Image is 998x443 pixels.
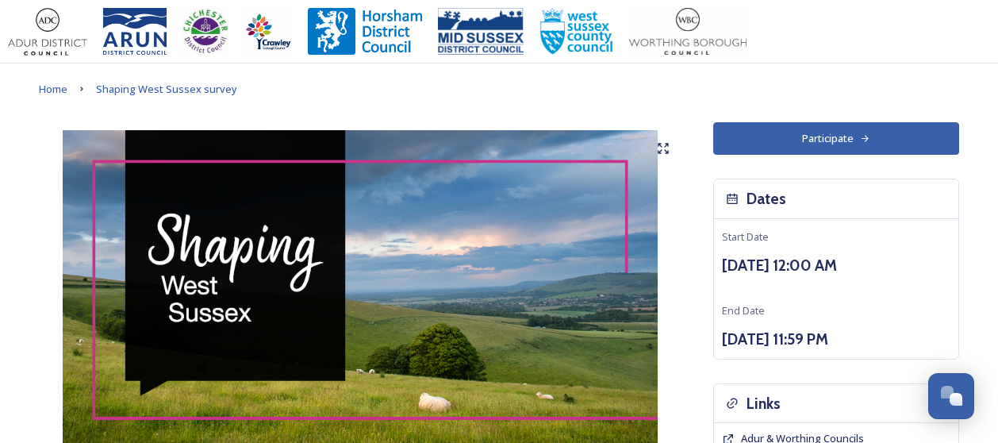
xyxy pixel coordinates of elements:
[39,82,67,96] span: Home
[308,8,422,56] img: Horsham%20DC%20Logo.jpg
[928,373,974,419] button: Open Chat
[713,122,959,155] button: Participate
[722,303,765,318] span: End Date
[182,8,228,56] img: CDC%20Logo%20-%20you%20may%20have%20a%20better%20version.jpg
[103,8,167,56] img: Arun%20District%20Council%20logo%20blue%20CMYK.jpg
[747,187,786,210] h3: Dates
[96,82,237,96] span: Shaping West Sussex survey
[39,79,67,98] a: Home
[722,229,769,244] span: Start Date
[8,8,87,56] img: Adur%20logo%20%281%29.jpeg
[96,79,237,98] a: Shaping West Sussex survey
[438,8,524,56] img: 150ppimsdc%20logo%20blue.png
[722,254,950,277] h3: [DATE] 12:00 AM
[722,328,950,351] h3: [DATE] 11:59 PM
[629,8,747,56] img: Worthing_Adur%20%281%29.jpg
[244,8,292,56] img: Crawley%20BC%20logo.jpg
[539,8,614,56] img: WSCCPos-Spot-25mm.jpg
[747,392,781,415] h3: Links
